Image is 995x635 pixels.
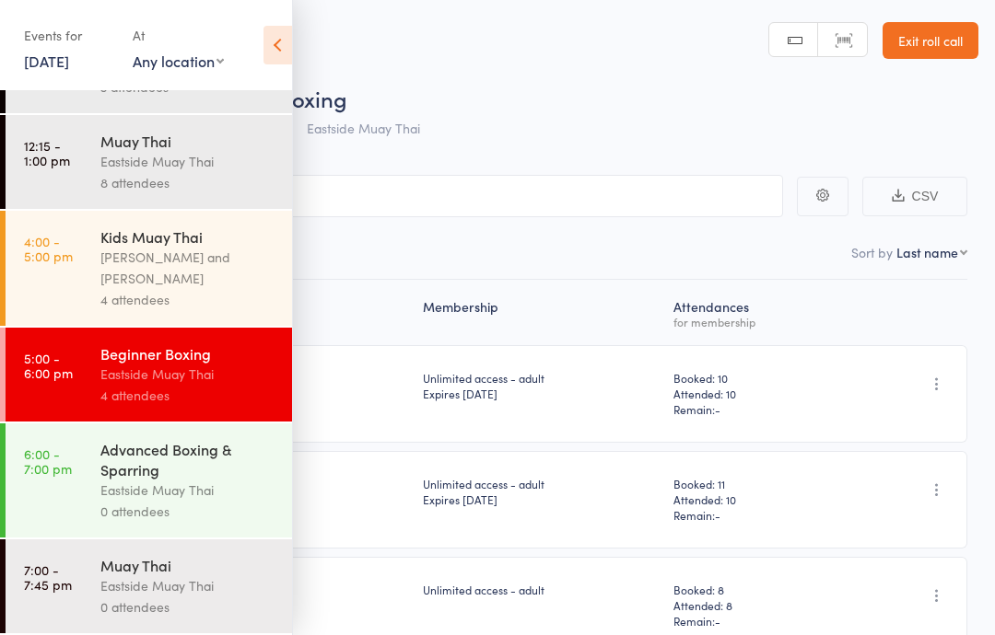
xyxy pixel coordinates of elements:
span: Remain: [673,507,837,523]
time: 4:00 - 5:00 pm [24,234,73,263]
a: 5:00 -6:00 pmBeginner BoxingEastside Muay Thai4 attendees [6,328,292,421]
div: 0 attendees [100,596,276,618]
div: Eastside Muay Thai [100,151,276,172]
div: 4 attendees [100,289,276,310]
a: Exit roll call [883,22,978,59]
div: Eastside Muay Thai [100,364,276,385]
div: Unlimited access - adult [423,582,659,597]
span: Booked: 11 [673,476,837,491]
div: Eastside Muay Thai [100,575,276,596]
span: - [715,507,720,523]
div: Eastside Muay Thai [100,479,276,501]
span: Attended: 8 [673,597,837,613]
div: Atten­dances [666,288,844,337]
time: 7:00 - 7:45 pm [24,562,72,592]
div: [PERSON_NAME] and [PERSON_NAME] [100,247,276,289]
a: 7:00 -7:45 pmMuay ThaiEastside Muay Thai0 attendees [6,539,292,633]
div: 8 attendees [100,172,276,193]
div: Expires [DATE] [423,386,659,401]
div: Events for [24,20,114,51]
span: - [715,401,720,417]
time: 5:00 - 6:00 pm [24,351,73,380]
a: 4:00 -5:00 pmKids Muay Thai[PERSON_NAME] and [PERSON_NAME]4 attendees [6,211,292,326]
div: Advanced Boxing & Sparring [100,439,276,479]
div: Kids Muay Thai [100,226,276,247]
span: Booked: 10 [673,370,837,386]
time: 12:15 - 1:00 pm [24,138,70,167]
div: Muay Thai [100,131,276,151]
div: Any location [133,51,224,71]
div: Expires [DATE] [423,491,659,507]
a: 6:00 -7:00 pmAdvanced Boxing & SparringEastside Muay Thai0 attendees [6,423,292,537]
span: Attended: 10 [673,491,837,507]
span: Eastside Muay Thai [307,119,420,137]
span: Remain: [673,613,837,629]
time: 6:00 - 7:00 pm [24,446,72,476]
span: Booked: 8 [673,582,837,597]
div: Unlimited access - adult [423,476,659,507]
span: - [715,613,720,629]
div: 4 attendees [100,385,276,406]
div: At [133,20,224,51]
div: Beginner Boxing [100,343,276,364]
a: 12:15 -1:00 pmMuay ThaiEastside Muay Thai8 attendees [6,115,292,209]
span: Attended: 10 [673,386,837,401]
label: Sort by [851,243,893,261]
div: for membership [673,316,837,328]
div: Last name [896,243,958,261]
input: Search by name [28,175,783,217]
div: Unlimited access - adult [423,370,659,401]
div: 0 attendees [100,501,276,522]
div: Membership [416,288,666,337]
span: Remain: [673,401,837,417]
a: [DATE] [24,51,69,71]
button: CSV [862,177,967,216]
div: Muay Thai [100,555,276,575]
